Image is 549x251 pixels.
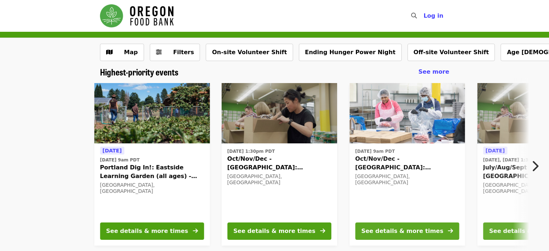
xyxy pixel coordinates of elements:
img: Oct/Nov/Dec - Portland: Repack/Sort (age 8+) organized by Oregon Food Bank [222,83,337,144]
span: Log in [423,12,443,19]
time: [DATE] 1:30pm PDT [227,148,275,155]
button: Off-site Volunteer Shift [408,44,495,61]
div: Highest-priority events [94,67,455,77]
button: See details & more times [100,222,204,240]
i: arrow-right icon [193,228,198,234]
span: Filters [173,49,194,56]
span: [DATE] [485,148,505,153]
button: See details & more times [227,222,331,240]
i: arrow-right icon [448,228,453,234]
button: Filters (0 selected) [150,44,200,61]
a: See details for "Portland Dig In!: Eastside Learning Garden (all ages) - Aug/Sept/Oct" [94,83,210,246]
img: Oct/Nov/Dec - Beaverton: Repack/Sort (age 10+) organized by Oregon Food Bank [349,83,465,144]
span: [DATE] [103,148,122,153]
button: Next item [525,156,549,176]
img: Portland Dig In!: Eastside Learning Garden (all ages) - Aug/Sept/Oct organized by Oregon Food Bank [94,83,210,144]
button: Log in [418,9,449,23]
div: See details & more times [234,227,315,235]
i: arrow-right icon [320,228,325,234]
button: Show map view [100,44,144,61]
span: Highest-priority events [100,65,178,78]
i: sliders-h icon [156,49,162,56]
div: [GEOGRAPHIC_DATA], [GEOGRAPHIC_DATA] [355,173,459,186]
span: Map [124,49,138,56]
img: Oregon Food Bank - Home [100,4,174,27]
time: [DATE] 9am PDT [355,148,395,155]
i: chevron-right icon [531,159,539,173]
span: Oct/Nov/Dec - [GEOGRAPHIC_DATA]: Repack/Sort (age [DEMOGRAPHIC_DATA]+) [227,155,331,172]
button: Ending Hunger Power Night [299,44,402,61]
div: [GEOGRAPHIC_DATA], [GEOGRAPHIC_DATA] [100,182,204,194]
button: On-site Volunteer Shift [206,44,293,61]
input: Search [421,7,427,25]
span: See more [418,68,449,75]
i: map icon [106,49,113,56]
a: Highest-priority events [100,67,178,77]
div: See details & more times [106,227,188,235]
button: See details & more times [355,222,459,240]
div: See details & more times [361,227,443,235]
div: [GEOGRAPHIC_DATA], [GEOGRAPHIC_DATA] [227,173,331,186]
span: Portland Dig In!: Eastside Learning Garden (all ages) - Aug/Sept/Oct [100,163,204,181]
a: See details for "Oct/Nov/Dec - Portland: Repack/Sort (age 8+)" [222,83,337,246]
a: See details for "Oct/Nov/Dec - Beaverton: Repack/Sort (age 10+)" [349,83,465,246]
i: search icon [411,12,417,19]
span: Oct/Nov/Dec - [GEOGRAPHIC_DATA]: Repack/Sort (age [DEMOGRAPHIC_DATA]+) [355,155,459,172]
a: See more [418,68,449,76]
time: [DATE] 9am PDT [100,157,140,163]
